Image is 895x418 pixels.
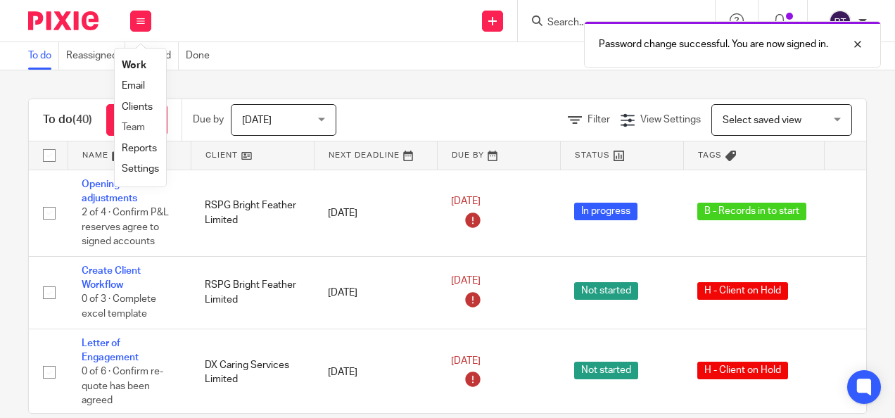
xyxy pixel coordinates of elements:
p: Password change successful. You are now signed in. [599,37,828,51]
a: Work [122,61,146,70]
span: [DATE] [451,277,481,286]
span: (40) [72,114,92,125]
span: [DATE] [451,197,481,207]
span: Tags [698,151,722,159]
span: In progress [574,203,637,220]
a: Reports [122,144,157,153]
span: Select saved view [723,115,801,125]
td: RSPG Bright Feather Limited [191,170,314,256]
span: 0 of 6 · Confirm re-quote has been agreed [82,367,163,406]
img: Pixie [28,11,99,30]
a: Create Client Workflow [82,266,141,290]
a: Done [186,42,217,70]
a: + Add task [106,104,167,136]
span: H - Client on Hold [697,282,788,300]
td: [DATE] [314,170,437,256]
a: Settings [122,164,159,174]
span: Not started [574,362,638,379]
span: H - Client on Hold [697,362,788,379]
p: Due by [193,113,224,127]
a: To do [28,42,59,70]
td: [DATE] [314,329,437,415]
span: [DATE] [451,356,481,366]
span: 2 of 4 · Confirm P&L reserves agree to signed accounts [82,208,169,246]
a: Team [122,122,145,132]
a: Opening balance adjustments [82,179,158,203]
a: Email [122,81,145,91]
span: Filter [588,115,610,125]
span: 0 of 3 · Complete excel template [82,295,156,319]
span: Not started [574,282,638,300]
td: [DATE] [314,256,437,329]
td: DX Caring Services Limited [191,329,314,415]
span: [DATE] [242,115,272,125]
a: Snoozed [132,42,179,70]
span: B - Records in to start [697,203,806,220]
img: svg%3E [829,10,851,32]
a: Letter of Engagement [82,338,139,362]
td: RSPG Bright Feather Limited [191,256,314,329]
h1: To do [43,113,92,127]
a: Reassigned [66,42,125,70]
a: Clients [122,102,153,112]
span: View Settings [640,115,701,125]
